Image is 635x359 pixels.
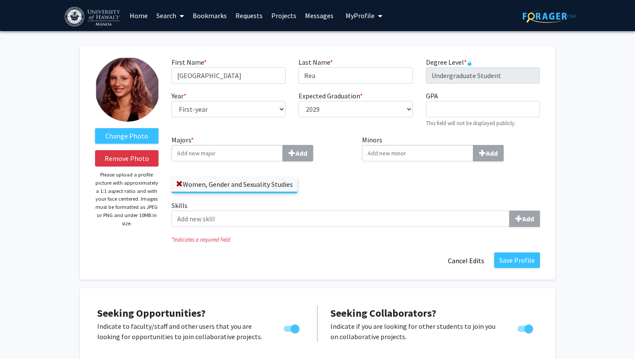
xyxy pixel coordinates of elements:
label: Last Name [298,57,333,67]
a: Projects [267,0,301,31]
label: ChangeProfile Picture [95,128,159,144]
label: Minors [362,135,540,161]
p: Indicate if you are looking for other students to join you on collaborative projects. [330,321,501,342]
label: Skills [171,200,540,227]
button: Majors* [283,145,313,161]
label: Degree Level [426,57,472,67]
button: Remove Photo [95,150,159,167]
button: Cancel Edits [442,252,490,269]
a: Search [152,0,188,31]
img: ForagerOne Logo [523,9,577,23]
label: Expected Graduation [298,91,363,101]
a: Messages [301,0,338,31]
b: Add [295,149,307,157]
span: My Profile [346,11,375,20]
button: Save Profile [494,252,540,268]
input: Majors*Add [171,145,283,161]
iframe: Chat [6,320,37,353]
input: MinorsAdd [362,145,473,161]
button: Skills [509,211,540,227]
a: Bookmarks [188,0,231,31]
svg: This information is provided and automatically updated by University of Hawaiʻi at Mānoa and is n... [467,60,472,66]
span: Seeking Opportunities? [97,306,206,320]
label: Women, Gender and Sexuality Studies [171,177,297,192]
img: University of Hawaiʻi at Mānoa Logo [65,7,122,26]
input: SkillsAdd [171,211,510,227]
a: Requests [231,0,267,31]
span: Seeking Collaborators? [330,306,436,320]
img: Profile Picture [95,57,160,122]
button: Minors [473,145,504,161]
b: Add [486,149,498,157]
i: Indicates a required field [171,236,540,244]
label: Year [171,91,187,101]
label: Majors [171,135,349,161]
p: Indicate to faculty/staff and other users that you are looking for opportunities to join collabor... [97,321,267,342]
label: GPA [426,91,438,101]
label: First Name [171,57,207,67]
b: Add [522,214,534,223]
div: Toggle [514,321,538,334]
a: Home [125,0,152,31]
div: Toggle [280,321,304,334]
small: This field will not be displayed publicly. [426,120,516,126]
p: Please upload a profile picture with approximately a 1:1 aspect ratio and with your face centered... [95,171,159,227]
